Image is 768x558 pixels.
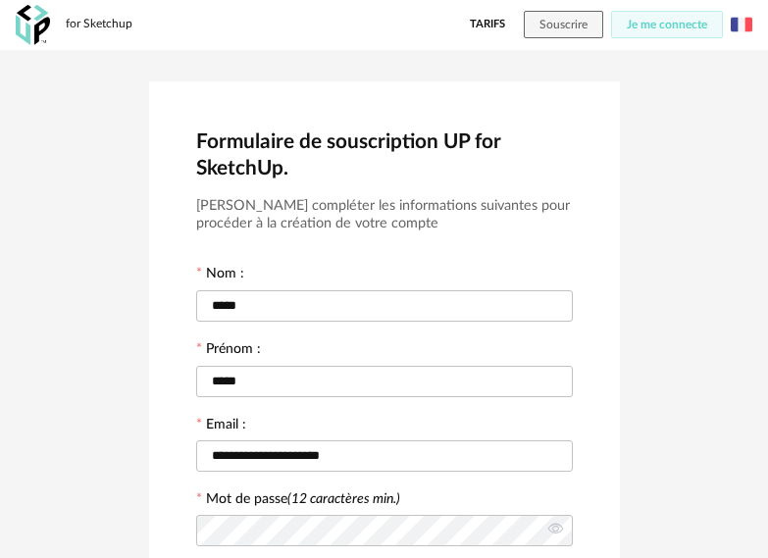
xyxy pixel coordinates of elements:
label: Mot de passe [206,492,400,506]
span: Je me connecte [627,19,707,30]
label: Email : [196,418,246,435]
button: Je me connecte [611,11,723,38]
img: fr [731,14,752,35]
div: for Sketchup [66,17,132,32]
i: (12 caractères min.) [287,492,400,506]
label: Prénom : [196,342,261,360]
h2: Formulaire de souscription UP for SketchUp. [196,128,573,181]
label: Nom : [196,267,244,284]
a: Tarifs [470,11,505,38]
button: Souscrire [524,11,603,38]
h3: [PERSON_NAME] compléter les informations suivantes pour procéder à la création de votre compte [196,197,573,233]
span: Souscrire [539,19,588,30]
img: OXP [16,5,50,45]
